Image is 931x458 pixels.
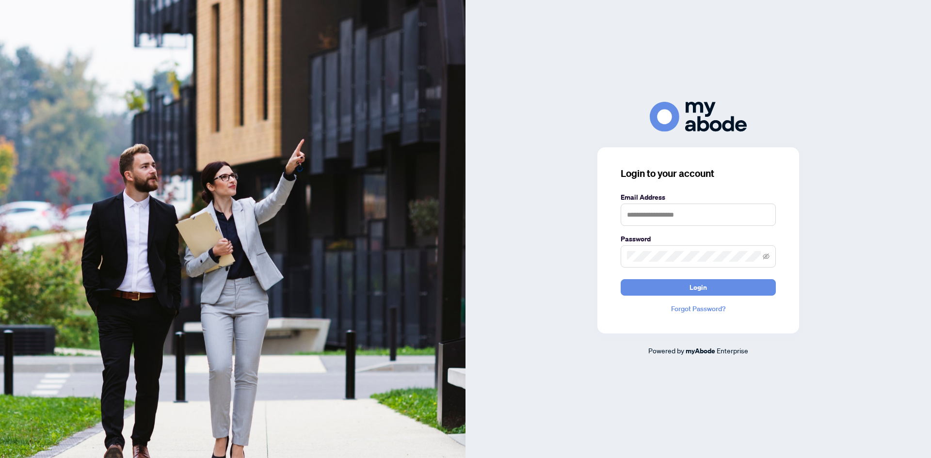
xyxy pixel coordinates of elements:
img: ma-logo [650,102,747,131]
a: myAbode [686,346,715,356]
label: Email Address [621,192,776,203]
span: Enterprise [717,346,748,355]
span: Login [690,280,707,295]
span: eye-invisible [763,253,770,260]
label: Password [621,234,776,244]
span: Powered by [648,346,684,355]
a: Forgot Password? [621,303,776,314]
h3: Login to your account [621,167,776,180]
button: Login [621,279,776,296]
